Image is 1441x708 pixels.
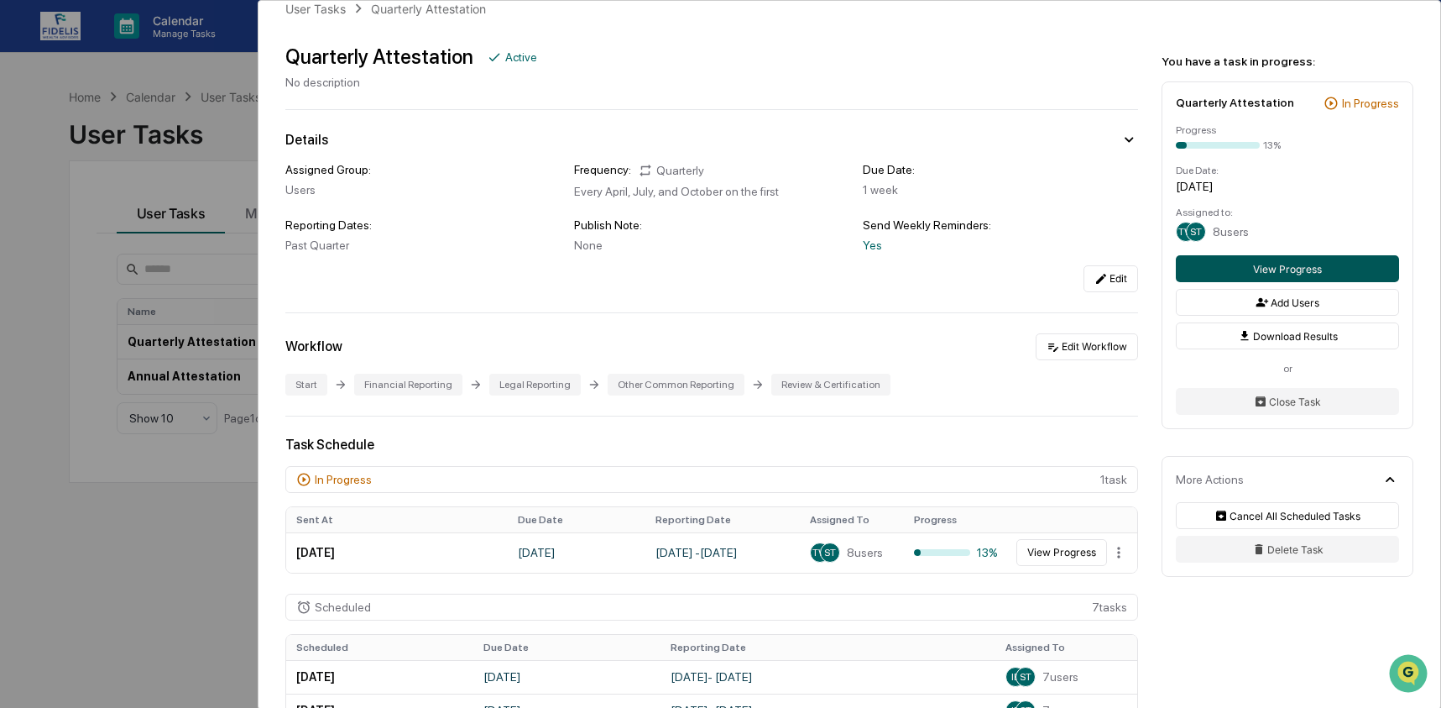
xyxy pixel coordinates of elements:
[122,213,135,227] div: 🗄️
[285,2,346,16] div: User Tasks
[57,145,212,159] div: We're available if you need us!
[286,507,508,532] th: Sent At
[473,635,660,660] th: Due Date
[863,183,1138,197] div: 1 week
[57,128,275,145] div: Start new chat
[285,466,1138,493] div: 1 task
[17,245,30,259] div: 🔎
[1176,388,1399,415] button: Close Task
[10,237,112,267] a: 🔎Data Lookup
[285,239,561,252] div: Past Quarter
[285,45,473,69] div: Quarterly Attestation
[285,183,561,197] div: Users
[1176,323,1399,349] button: Download Results
[638,163,704,178] div: Quarterly
[574,239,849,252] div: None
[914,546,998,559] div: 13%
[1083,265,1138,292] button: Edit
[660,660,996,694] td: [DATE] - [DATE]
[285,76,537,89] div: No description
[286,660,473,694] td: [DATE]
[1178,226,1193,238] span: TW
[1176,473,1244,486] div: More Actions
[824,547,836,559] span: ST
[285,163,561,176] div: Assigned Group:
[286,635,473,660] th: Scheduled
[285,374,327,396] div: Start
[354,374,462,396] div: Financial Reporting
[285,134,305,154] button: Start new chat
[1176,165,1399,176] div: Due Date:
[34,244,106,260] span: Data Lookup
[660,635,996,660] th: Reporting Date
[1176,536,1399,563] button: Delete Task
[863,239,1138,252] div: Yes
[1176,289,1399,316] button: Add Users
[489,374,581,396] div: Legal Reporting
[1020,671,1031,683] span: ST
[285,437,1138,453] div: Task Schedule
[285,338,342,354] div: Workflow
[17,35,305,62] p: How can we help?
[574,218,849,232] div: Publish Note:
[1176,502,1399,529] button: Cancel All Scheduled Tasks
[771,374,890,396] div: Review & Certification
[608,374,744,396] div: Other Common Reporting
[505,50,537,64] div: Active
[285,132,328,148] div: Details
[286,532,508,573] td: [DATE]
[1162,55,1413,68] div: You have a task in progress:
[34,212,108,228] span: Preclearance
[138,212,208,228] span: Attestations
[1016,539,1107,566] button: View Progress
[995,635,1137,660] th: Assigned To
[1176,207,1399,218] div: Assigned to:
[1190,226,1202,238] span: ST
[1176,363,1399,375] div: or
[508,507,645,532] th: Due Date
[285,594,1138,621] div: 7 task s
[285,218,561,232] div: Reporting Dates:
[371,2,486,16] div: Quarterly Attestation
[800,507,904,532] th: Assigned To
[812,547,828,559] span: TW
[1213,225,1249,239] span: 8 users
[847,546,883,559] span: 8 users
[863,218,1138,232] div: Send Weekly Reminders:
[10,205,115,235] a: 🖐️Preclearance
[1036,333,1138,360] button: Edit Workflow
[167,285,203,297] span: Pylon
[1263,139,1281,151] div: 13%
[1011,671,1021,683] span: ID
[574,185,849,198] div: Every April, July, and October on the first
[863,163,1138,176] div: Due Date:
[473,660,660,694] td: [DATE]
[1176,96,1294,109] div: Quarterly Attestation
[1042,670,1078,684] span: 7 users
[574,163,631,178] div: Frequency:
[1176,180,1399,193] div: [DATE]
[1176,255,1399,282] button: View Progress
[118,284,203,297] a: Powered byPylon
[645,507,800,532] th: Reporting Date
[17,128,47,159] img: 1746055101610-c473b297-6a78-478c-a979-82029cc54cd1
[17,213,30,227] div: 🖐️
[315,473,372,486] div: In Progress
[645,532,800,573] td: [DATE] - [DATE]
[1387,653,1433,698] iframe: Open customer support
[904,507,1008,532] th: Progress
[508,532,645,573] td: [DATE]
[115,205,215,235] a: 🗄️Attestations
[315,600,371,614] div: Scheduled
[1342,97,1399,110] div: In Progress
[1176,124,1399,136] div: Progress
